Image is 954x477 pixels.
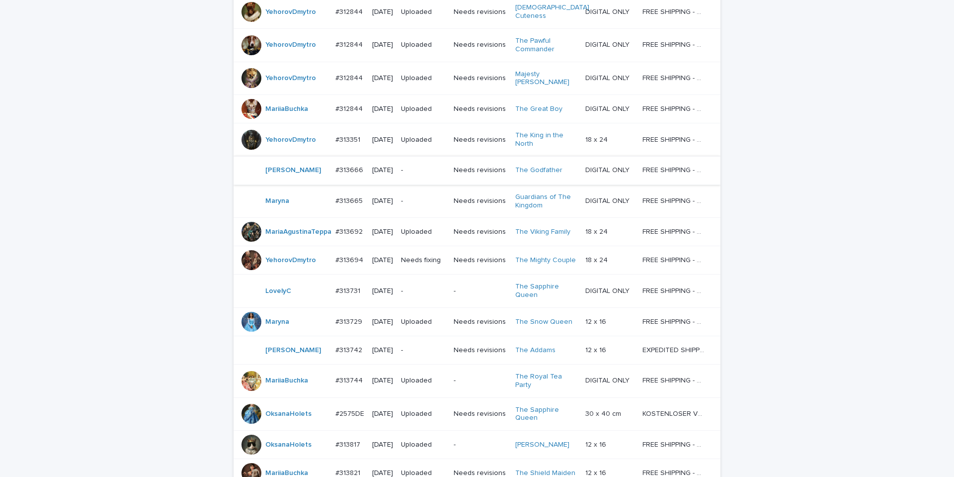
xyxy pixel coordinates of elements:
p: FREE SHIPPING - preview in 1-2 business days, after your approval delivery will take 5-10 b.d. [642,439,707,449]
p: [DATE] [372,410,393,418]
p: #313666 [335,164,365,175]
p: [DATE] [372,166,393,175]
p: [DATE] [372,105,393,113]
a: The Snow Queen [515,318,572,326]
a: Guardians of The Kingdom [515,193,577,210]
p: #313731 [335,285,362,295]
p: #313351 [335,134,362,144]
a: [DEMOGRAPHIC_DATA] Cuteness [515,3,589,20]
p: Needs fixing [401,256,446,265]
a: The Sapphire Queen [515,283,577,299]
p: Uploaded [401,105,446,113]
a: OksanaHolets [265,441,312,449]
tr: YehorovDmytro #312844#312844 [DATE]UploadedNeeds revisionsThe Pawful Commander DIGITAL ONLYDIGITA... [234,28,720,62]
p: Needs revisions [454,228,507,236]
a: YehorovDmytro [265,41,316,49]
p: Uploaded [401,410,446,418]
p: Uploaded [401,74,446,83]
p: - [401,166,446,175]
a: Maryna [265,197,289,205]
p: - [401,197,446,205]
p: Needs revisions [454,136,507,144]
a: LovelyC [265,287,291,295]
tr: MariiaBuchka #312844#312844 [DATE]UploadedNeeds revisionsThe Great Boy DIGITAL ONLYDIGITAL ONLY F... [234,95,720,123]
p: Needs revisions [454,105,507,113]
p: #313729 [335,316,364,326]
a: MariiaBuchka [265,105,308,113]
p: [DATE] [372,346,393,355]
p: #312844 [335,103,365,113]
p: [DATE] [372,441,393,449]
p: DIGITAL ONLY [585,103,632,113]
a: MariiaBuchka [265,377,308,385]
tr: YehorovDmytro #313351#313351 [DATE]UploadedNeeds revisionsThe King in the North 18 x 2418 x 24 FR... [234,123,720,157]
p: - [401,287,446,295]
p: #313742 [335,344,364,355]
p: Needs revisions [454,346,507,355]
p: FREE SHIPPING - preview in 1-2 business days, after your approval delivery will take 5-10 b.d. [642,375,707,385]
a: Majesty [PERSON_NAME] [515,70,577,87]
a: OksanaHolets [265,410,312,418]
p: Uploaded [401,441,446,449]
tr: YehorovDmytro #312844#312844 [DATE]UploadedNeeds revisionsMajesty [PERSON_NAME] DIGITAL ONLYDIGIT... [234,62,720,95]
p: FREE SHIPPING - preview in 1-2 business days, after your approval delivery will take 5-10 b.d. [642,164,707,175]
p: #313694 [335,254,365,265]
a: The Viking Family [515,228,570,236]
p: DIGITAL ONLY [585,72,632,83]
p: Needs revisions [454,8,507,16]
p: 30 x 40 cm [585,408,623,418]
p: [DATE] [372,74,393,83]
p: #312844 [335,39,365,49]
a: The Sapphire Queen [515,406,577,423]
a: The Pawful Commander [515,37,577,54]
a: The Mighty Couple [515,256,576,265]
p: Needs revisions [454,197,507,205]
p: FREE SHIPPING - preview in 1-2 business days, after your approval delivery will take 5-10 b.d. [642,195,707,205]
p: #2575DE [335,408,366,418]
tr: LovelyC #313731#313731 [DATE]--The Sapphire Queen DIGITAL ONLYDIGITAL ONLY FREE SHIPPING - previe... [234,275,720,308]
p: [DATE] [372,287,393,295]
p: [DATE] [372,318,393,326]
p: FREE SHIPPING - preview in 1-2 business days, after your approval delivery will take 5-10 b.d. [642,6,707,16]
a: The Great Boy [515,105,562,113]
tr: YehorovDmytro #313694#313694 [DATE]Needs fixingNeeds revisionsThe Mighty Couple 18 x 2418 x 24 FR... [234,246,720,275]
tr: OksanaHolets #313817#313817 [DATE]Uploaded-[PERSON_NAME] 12 x 1612 x 16 FREE SHIPPING - preview i... [234,431,720,459]
tr: [PERSON_NAME] #313666#313666 [DATE]-Needs revisionsThe Godfather DIGITAL ONLYDIGITAL ONLY FREE SH... [234,156,720,185]
p: DIGITAL ONLY [585,164,632,175]
p: [DATE] [372,8,393,16]
p: FREE SHIPPING - preview in 1-2 business days, after your approval delivery will take 5-10 b.d. [642,134,707,144]
a: YehorovDmytro [265,74,316,83]
a: YehorovDmytro [265,8,316,16]
a: YehorovDmytro [265,256,316,265]
p: Needs revisions [454,166,507,175]
p: [DATE] [372,136,393,144]
p: [DATE] [372,197,393,205]
tr: MariaAgustinaTeppa #313692#313692 [DATE]UploadedNeeds revisionsThe Viking Family 18 x 2418 x 24 F... [234,218,720,246]
p: DIGITAL ONLY [585,39,632,49]
a: The King in the North [515,131,577,148]
p: 12 x 16 [585,439,608,449]
a: The Godfather [515,166,562,175]
p: FREE SHIPPING - preview in 1-2 business days, after your approval delivery will take 5-10 b.d. [642,285,707,295]
p: #313744 [335,375,365,385]
p: FREE SHIPPING - preview in 1-2 business days, after your approval delivery will take 5-10 b.d. [642,39,707,49]
tr: OksanaHolets #2575DE#2575DE [DATE]UploadedNeeds revisionsThe Sapphire Queen 30 x 40 cm30 x 40 cm ... [234,397,720,431]
p: DIGITAL ONLY [585,285,632,295]
tr: Maryna #313729#313729 [DATE]UploadedNeeds revisionsThe Snow Queen 12 x 1612 x 16 FREE SHIPPING - ... [234,307,720,336]
p: Needs revisions [454,256,507,265]
p: FREE SHIPPING - preview in 1-2 business days, after your approval delivery will take 5-10 b.d. [642,72,707,83]
p: DIGITAL ONLY [585,195,632,205]
p: Needs revisions [454,74,507,83]
p: 12 x 16 [585,316,608,326]
p: - [454,441,507,449]
p: - [454,377,507,385]
p: #313817 [335,439,362,449]
p: Uploaded [401,228,446,236]
a: [PERSON_NAME] [515,441,569,449]
p: Uploaded [401,41,446,49]
p: DIGITAL ONLY [585,375,632,385]
p: 18 x 24 [585,254,610,265]
p: Uploaded [401,8,446,16]
tr: [PERSON_NAME] #313742#313742 [DATE]-Needs revisionsThe Addams 12 x 1612 x 16 EXPEDITED SHIPPING -... [234,336,720,364]
p: FREE SHIPPING - preview in 1-2 business days, after your approval delivery will take 5-10 b.d. [642,316,707,326]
